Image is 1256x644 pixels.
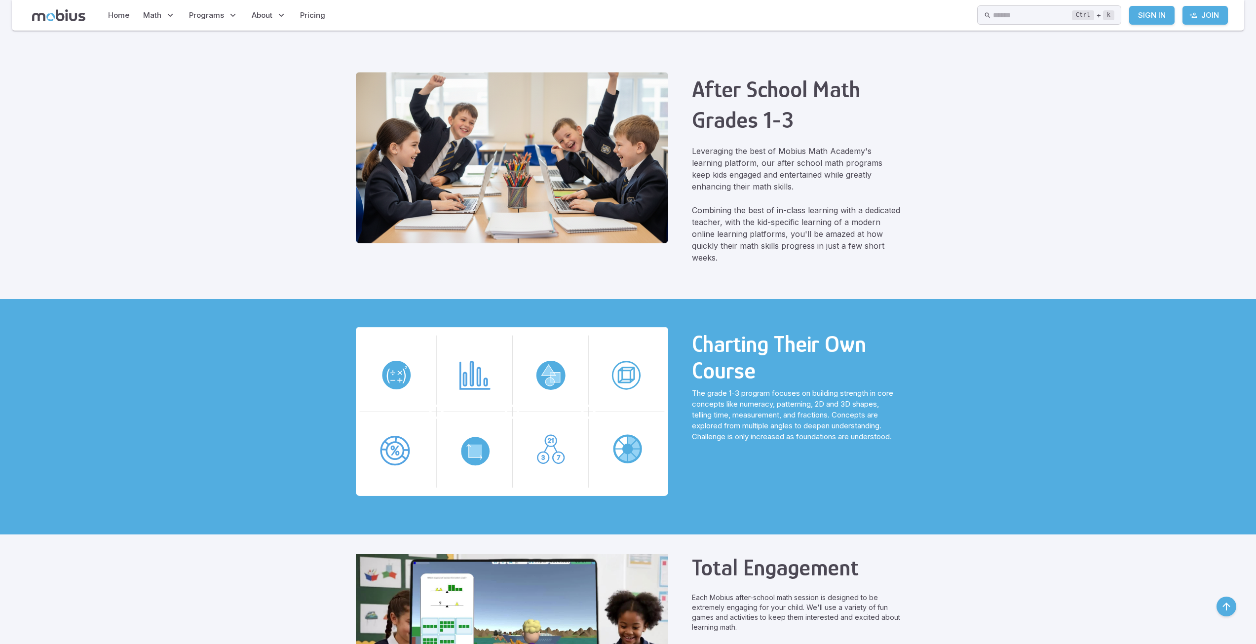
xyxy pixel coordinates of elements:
[1182,6,1228,25] a: Join
[692,204,900,264] p: Combining the best of in-class learning with a dedicated teacher, with the kid-specific learning ...
[692,145,900,192] p: Leveraging the best of Mobius Math Academy's learning platform, our after school math programs ke...
[143,10,161,21] span: Math
[692,76,900,103] h2: After School Math
[692,327,900,499] div: The grade 1-3 program focuses on building strength in core concepts like numeracy, patterning, 2D...
[252,10,272,21] span: About
[356,327,669,496] img: navigators-charting-their-own-course.svg
[692,107,900,133] h2: Grades 1-3
[692,554,900,581] h2: Total Engagement
[1072,10,1094,20] kbd: Ctrl
[356,72,669,243] img: after-school-grade-1-to-3.png
[189,10,224,21] span: Programs
[1103,10,1114,20] kbd: k
[1129,6,1175,25] a: Sign In
[1072,9,1114,21] div: +
[297,4,328,27] a: Pricing
[692,331,900,384] h2: Charting Their Own Course
[692,593,900,632] p: Each Mobius after-school math session is designed to be extremely engaging for your child. We'll ...
[105,4,132,27] a: Home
